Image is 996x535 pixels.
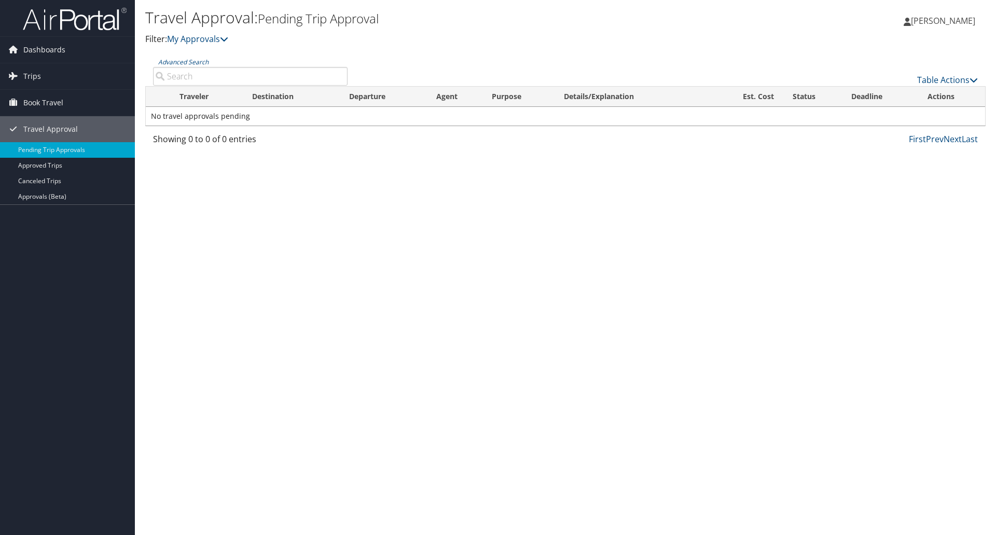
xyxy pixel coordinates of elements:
[145,33,706,46] p: Filter:
[926,133,944,145] a: Prev
[482,87,555,107] th: Purpose
[23,116,78,142] span: Travel Approval
[153,67,348,86] input: Advanced Search
[944,133,962,145] a: Next
[23,63,41,89] span: Trips
[146,107,985,126] td: No travel approvals pending
[842,87,919,107] th: Deadline: activate to sort column descending
[153,133,348,150] div: Showing 0 to 0 of 0 entries
[904,5,986,36] a: [PERSON_NAME]
[243,87,340,107] th: Destination: activate to sort column ascending
[709,87,783,107] th: Est. Cost: activate to sort column ascending
[911,15,975,26] span: [PERSON_NAME]
[427,87,482,107] th: Agent
[962,133,978,145] a: Last
[909,133,926,145] a: First
[917,74,978,86] a: Table Actions
[23,37,65,63] span: Dashboards
[158,58,209,66] a: Advanced Search
[783,87,842,107] th: Status: activate to sort column ascending
[918,87,985,107] th: Actions
[258,10,379,27] small: Pending Trip Approval
[145,7,706,29] h1: Travel Approval:
[167,33,228,45] a: My Approvals
[23,7,127,31] img: airportal-logo.png
[23,90,63,116] span: Book Travel
[340,87,427,107] th: Departure: activate to sort column ascending
[555,87,709,107] th: Details/Explanation
[170,87,243,107] th: Traveler: activate to sort column ascending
